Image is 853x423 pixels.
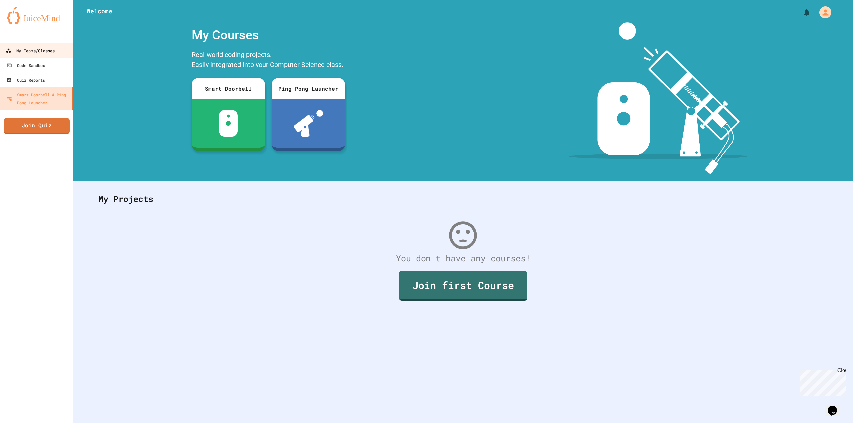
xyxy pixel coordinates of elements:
[7,61,45,69] div: Code Sandbox
[92,252,835,265] div: You don't have any courses!
[192,78,265,99] div: Smart Doorbell
[92,186,835,212] div: My Projects
[812,5,833,20] div: My Account
[7,7,67,24] img: logo-orange.svg
[825,396,846,416] iframe: chat widget
[6,47,55,55] div: My Teams/Classes
[188,22,348,48] div: My Courses
[272,78,345,99] div: Ping Pong Launcher
[188,48,348,73] div: Real-world coding projects. Easily integrated into your Computer Science class.
[569,22,747,174] img: banner-image-my-projects.png
[7,76,45,84] div: Quiz Reports
[790,7,812,18] div: My Notifications
[3,3,46,42] div: Chat with us now!Close
[7,91,69,106] div: Smart Doorbell & Ping Pong Launcher
[399,271,527,301] a: Join first Course
[219,110,238,137] img: sdb-white.svg
[798,367,846,396] iframe: chat widget
[294,110,323,137] img: ppl-with-ball.png
[4,118,70,134] a: Join Quiz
